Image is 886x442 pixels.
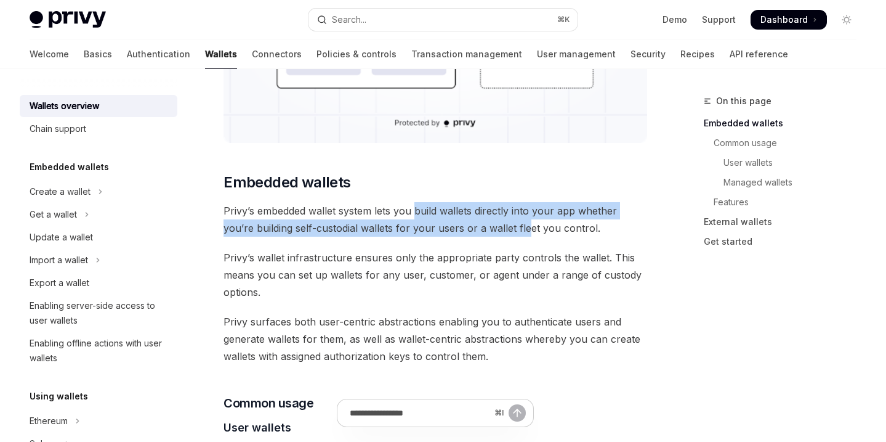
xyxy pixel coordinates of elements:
[224,173,350,192] span: Embedded wallets
[20,226,177,248] a: Update a wallet
[837,10,856,30] button: Toggle dark mode
[30,184,91,199] div: Create a wallet
[30,276,89,290] div: Export a wallet
[350,399,489,427] input: Ask a question...
[30,298,170,328] div: Enabling server-side access to user wallets
[20,410,177,432] button: Toggle Ethereum section
[224,395,313,412] span: Common usage
[30,11,106,28] img: light logo
[30,414,68,428] div: Ethereum
[30,99,99,113] div: Wallets overview
[30,207,77,222] div: Get a wallet
[20,249,177,271] button: Toggle Import a wallet section
[557,15,570,25] span: ⌘ K
[509,404,526,422] button: Send message
[730,39,788,69] a: API reference
[702,14,736,26] a: Support
[224,202,647,237] span: Privy’s embedded wallet system lets you build wallets directly into your app whether you’re build...
[20,295,177,332] a: Enabling server-side access to user wallets
[704,212,866,232] a: External wallets
[30,389,88,404] h5: Using wallets
[704,173,866,192] a: Managed wallets
[704,133,866,153] a: Common usage
[308,9,578,31] button: Open search
[716,94,771,108] span: On this page
[332,12,366,27] div: Search...
[205,39,237,69] a: Wallets
[84,39,112,69] a: Basics
[760,14,808,26] span: Dashboard
[127,39,190,69] a: Authentication
[704,192,866,212] a: Features
[20,95,177,117] a: Wallets overview
[20,332,177,369] a: Enabling offline actions with user wallets
[751,10,827,30] a: Dashboard
[30,160,109,174] h5: Embedded wallets
[704,153,866,173] a: User wallets
[224,249,647,301] span: Privy’s wallet infrastructure ensures only the appropriate party controls the wallet. This means ...
[537,39,616,69] a: User management
[30,253,88,268] div: Import a wallet
[316,39,397,69] a: Policies & controls
[704,113,866,133] a: Embedded wallets
[30,230,93,245] div: Update a wallet
[20,181,177,203] button: Toggle Create a wallet section
[224,313,647,365] span: Privy surfaces both user-centric abstractions enabling you to authenticate users and generate wal...
[30,336,170,366] div: Enabling offline actions with user wallets
[662,14,687,26] a: Demo
[411,39,522,69] a: Transaction management
[630,39,666,69] a: Security
[30,121,86,136] div: Chain support
[30,39,69,69] a: Welcome
[252,39,302,69] a: Connectors
[20,118,177,140] a: Chain support
[20,272,177,294] a: Export a wallet
[20,203,177,226] button: Toggle Get a wallet section
[704,232,866,252] a: Get started
[680,39,715,69] a: Recipes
